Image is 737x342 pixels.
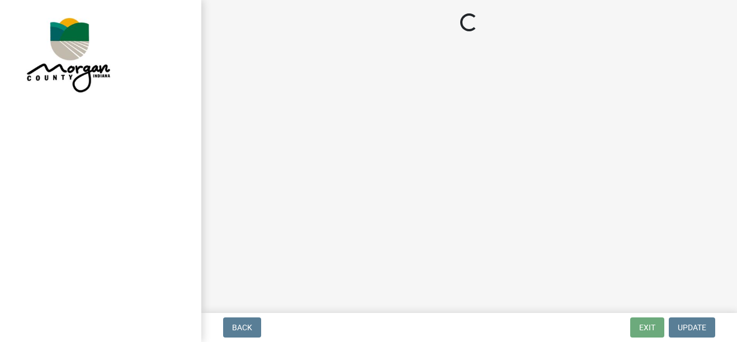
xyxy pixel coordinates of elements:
img: Morgan County, Indiana [22,12,112,96]
span: Back [232,323,252,332]
button: Exit [630,317,664,338]
button: Update [669,317,715,338]
button: Back [223,317,261,338]
span: Update [678,323,706,332]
